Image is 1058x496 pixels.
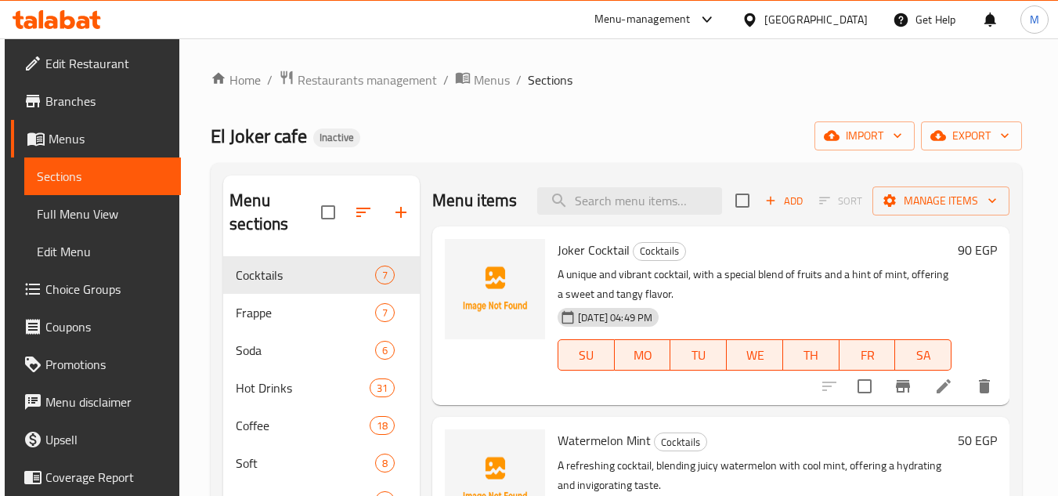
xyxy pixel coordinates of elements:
[236,303,375,322] span: Frappe
[670,339,727,371] button: TU
[565,344,608,367] span: SU
[572,310,659,325] span: [DATE] 04:49 PM
[921,121,1022,150] button: export
[375,341,395,360] div: items
[45,393,169,411] span: Menu disclaimer
[223,256,420,294] div: Cocktails7
[827,126,902,146] span: import
[279,70,437,90] a: Restaurants management
[223,294,420,331] div: Frappe7
[901,344,945,367] span: SA
[376,343,394,358] span: 6
[654,433,707,451] div: Cocktails
[727,339,783,371] button: WE
[11,120,182,157] a: Menus
[211,70,1022,90] nav: breadcrumb
[45,355,169,374] span: Promotions
[376,456,394,471] span: 8
[895,339,951,371] button: SA
[840,339,896,371] button: FR
[528,71,572,89] span: Sections
[634,242,685,260] span: Cocktails
[11,82,182,120] a: Branches
[11,346,182,383] a: Promotions
[375,266,395,284] div: items
[677,344,720,367] span: TU
[45,430,169,449] span: Upsell
[45,280,169,299] span: Choice Groups
[432,189,518,212] h2: Menu items
[764,11,868,28] div: [GEOGRAPHIC_DATA]
[236,266,375,284] span: Cocktails
[537,187,722,215] input: search
[809,189,872,213] span: Select section first
[223,369,420,407] div: Hot Drinks31
[223,407,420,444] div: Coffee18
[370,381,394,396] span: 31
[933,126,1009,146] span: export
[474,71,510,89] span: Menus
[958,429,997,451] h6: 50 EGP
[211,118,307,154] span: El Joker cafe
[558,265,951,304] p: A unique and vibrant cocktail, with a special blend of fruits and a hint of mint, offering a swee...
[11,421,182,458] a: Upsell
[345,194,382,231] span: Sort sections
[382,194,420,231] button: Add section
[726,184,759,217] span: Select section
[24,195,182,233] a: Full Menu View
[313,129,360,147] div: Inactive
[443,71,449,89] li: /
[872,186,1009,215] button: Manage items
[621,344,665,367] span: MO
[49,129,169,148] span: Menus
[885,191,997,211] span: Manage items
[11,45,182,82] a: Edit Restaurant
[313,131,360,144] span: Inactive
[312,196,345,229] span: Select all sections
[45,92,169,110] span: Branches
[558,456,951,495] p: A refreshing cocktail, blending juicy watermelon with cool mint, offering a hydrating and invigor...
[633,242,686,261] div: Cocktails
[763,192,805,210] span: Add
[376,306,394,320] span: 7
[759,189,809,213] button: Add
[236,454,375,472] span: Soft
[655,433,706,451] span: Cocktails
[375,454,395,472] div: items
[445,239,545,339] img: Joker Cocktail
[11,383,182,421] a: Menu disclaimer
[37,205,169,223] span: Full Menu View
[11,308,182,346] a: Coupons
[229,189,321,236] h2: Menu sections
[370,416,395,435] div: items
[594,10,691,29] div: Menu-management
[783,339,840,371] button: TH
[236,341,375,360] span: Soda
[375,303,395,322] div: items
[376,268,394,283] span: 7
[1030,11,1039,28] span: M
[370,418,394,433] span: 18
[615,339,671,371] button: MO
[966,367,1003,405] button: delete
[223,444,420,482] div: Soft8
[298,71,437,89] span: Restaurants management
[370,378,395,397] div: items
[934,377,953,396] a: Edit menu item
[267,71,273,89] li: /
[848,370,881,403] span: Select to update
[11,458,182,496] a: Coverage Report
[236,416,370,435] span: Coffee
[884,367,922,405] button: Branch-specific-item
[24,233,182,270] a: Edit Menu
[45,317,169,336] span: Coupons
[236,378,370,397] span: Hot Drinks
[24,157,182,195] a: Sections
[45,54,169,73] span: Edit Restaurant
